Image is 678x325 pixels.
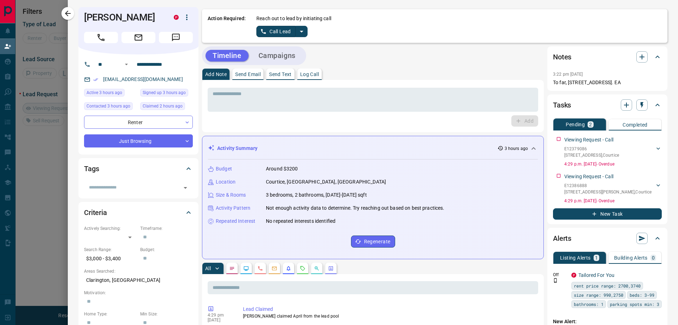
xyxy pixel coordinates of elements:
p: Actively Searching: [84,225,137,232]
p: Motivation: [84,290,193,296]
p: Timeframe: [140,225,193,232]
p: 3:22 pm [DATE] [553,72,583,77]
span: Email [121,32,155,43]
span: Message [159,32,193,43]
div: Alerts [553,230,662,247]
p: [STREET_ADDRESS] , Courtice [564,152,619,158]
p: [PERSON_NAME] claimed April from the lead pool [243,313,535,319]
svg: Listing Alerts [286,266,291,271]
p: Search Range: [84,246,137,253]
svg: Lead Browsing Activity [243,266,249,271]
span: rent price range: 2700,3740 [574,282,641,289]
p: Action Required: [208,15,246,37]
p: Listing Alerts [560,255,591,260]
p: 4:29 p.m. [DATE] - Overdue [564,161,662,167]
div: Tue Sep 16 2025 [84,102,137,112]
h2: Criteria [84,207,107,218]
p: $3,000 - $3,400 [84,253,137,265]
svg: Requests [300,266,305,271]
svg: Email Verified [93,77,98,82]
p: Home Type: [84,311,137,317]
div: property.ca [571,273,576,278]
p: Clarington, [GEOGRAPHIC_DATA] [84,274,193,286]
span: Claimed 2 hours ago [143,103,183,110]
h2: Tasks [553,99,571,111]
p: To far, [STREET_ADDRESS]. EA [553,79,662,86]
p: Completed [623,122,648,127]
p: Viewing Request - Call [564,173,613,180]
p: [STREET_ADDRESS][PERSON_NAME] , Courtice [564,189,652,195]
p: Budget: [140,246,193,253]
p: Courtice, [GEOGRAPHIC_DATA], [GEOGRAPHIC_DATA] [266,178,386,186]
span: bathrooms: 1 [574,301,603,308]
p: 4:29 p.m. [DATE] - Overdue [564,198,662,204]
svg: Notes [229,266,235,271]
p: Reach out to lead by initiating call [256,15,331,22]
p: Log Call [300,72,319,77]
p: Building Alerts [614,255,648,260]
svg: Calls [257,266,263,271]
span: Active 3 hours ago [87,89,122,96]
svg: Agent Actions [328,266,334,271]
p: Size & Rooms [216,191,246,199]
p: Activity Summary [217,145,257,152]
button: Campaigns [251,50,303,62]
p: All [205,266,211,271]
div: Tue Sep 16 2025 [140,102,193,112]
p: Send Text [269,72,292,77]
p: Budget [216,165,232,173]
p: No repeated interests identified [266,217,335,225]
div: Notes [553,48,662,65]
p: Off [553,272,567,278]
h1: [PERSON_NAME] [84,12,163,23]
a: [EMAIL_ADDRESS][DOMAIN_NAME] [103,76,183,82]
p: Lead Claimed [243,306,535,313]
span: Signed up 3 hours ago [143,89,186,96]
div: Tags [84,160,193,177]
span: Call [84,32,118,43]
button: Regenerate [351,236,395,248]
div: E12386888[STREET_ADDRESS][PERSON_NAME],Courtice [564,181,662,197]
p: 0 [652,255,655,260]
div: Criteria [84,204,193,221]
span: size range: 990,2750 [574,291,623,298]
span: Contacted 3 hours ago [87,103,130,110]
span: parking spots min: 3 [610,301,659,308]
h2: Notes [553,51,571,63]
button: Open [180,183,190,193]
div: split button [256,26,308,37]
button: Call Lead [256,26,296,37]
div: Activity Summary3 hours ago [208,142,538,155]
p: Activity Pattern [216,204,250,212]
h2: Tags [84,163,99,174]
div: Tue Sep 16 2025 [84,89,137,99]
h2: Alerts [553,233,571,244]
p: 3 hours ago [505,145,528,152]
p: [DATE] [208,318,232,323]
button: New Task [553,208,662,220]
p: E12386888 [564,182,652,189]
div: Just Browsing [84,134,193,147]
p: 1 [595,255,598,260]
p: Areas Searched: [84,268,193,274]
svg: Opportunities [314,266,320,271]
div: Tue Sep 16 2025 [140,89,193,99]
p: 2 [589,122,592,127]
div: Renter [84,116,193,129]
p: Not enough activity data to determine. Try reaching out based on best practices. [266,204,445,212]
button: Timeline [206,50,249,62]
p: Send Email [235,72,261,77]
button: Open [122,60,131,69]
span: beds: 3-99 [630,291,654,298]
a: Tailored For You [578,272,614,278]
p: 3 bedrooms, 2 bathrooms, [DATE]-[DATE] sqft [266,191,367,199]
p: Add Note [205,72,227,77]
svg: Emails [272,266,277,271]
svg: Push Notification Only [553,278,558,283]
p: Around $3200 [266,165,298,173]
div: E12379086[STREET_ADDRESS],Courtice [564,144,662,160]
p: Viewing Request - Call [564,136,613,144]
p: Location [216,178,236,186]
p: E12379086 [564,146,619,152]
p: Repeated Interest [216,217,255,225]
